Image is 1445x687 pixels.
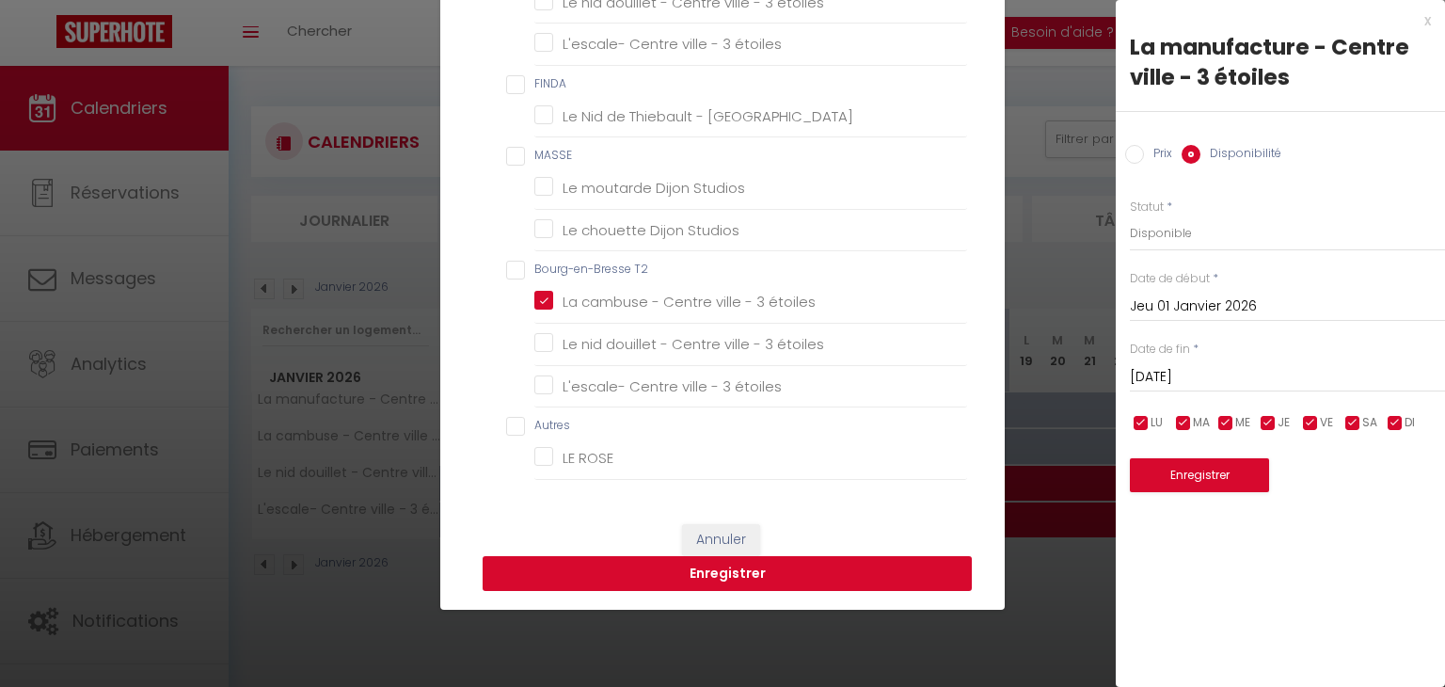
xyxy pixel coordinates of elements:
[682,524,760,556] button: Annuler
[563,106,853,126] span: Le Nid de Thiebault - [GEOGRAPHIC_DATA]
[1235,414,1250,432] span: ME
[1130,341,1190,359] label: Date de fin
[1116,9,1431,32] div: x
[1193,414,1210,432] span: MA
[1130,458,1269,492] button: Enregistrer
[1362,414,1377,432] span: SA
[483,556,972,592] button: Enregistrer
[1200,145,1281,166] label: Disponibilité
[563,220,739,240] span: Le chouette Dijon Studios
[1278,414,1290,432] span: JE
[1144,145,1172,166] label: Prix
[1130,199,1164,216] label: Statut
[1320,414,1333,432] span: VE
[563,376,782,396] span: L'escale- Centre ville - 3 étoiles
[1130,32,1431,92] div: La manufacture - Centre ville - 3 étoiles
[1151,414,1163,432] span: LU
[563,334,824,354] span: Le nid douillet - Centre ville - 3 étoiles
[1130,270,1210,288] label: Date de début
[1405,414,1415,432] span: DI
